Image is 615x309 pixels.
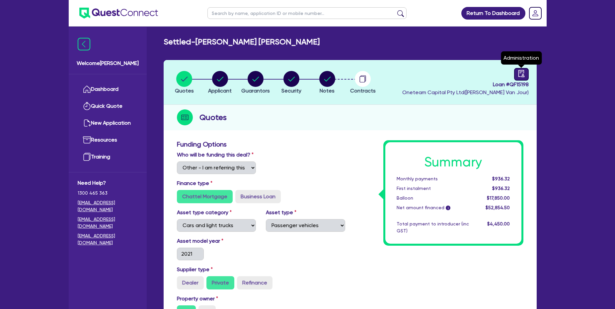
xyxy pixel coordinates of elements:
label: Finance type [177,179,212,187]
a: Quick Quote [78,98,138,115]
label: Asset type [266,209,296,216]
span: i [446,206,450,210]
h2: Quotes [199,111,227,123]
button: Guarantors [241,71,270,95]
label: Asset type category [177,209,232,216]
span: Guarantors [241,88,270,94]
label: Dealer [177,276,204,289]
button: Contracts [350,71,376,95]
span: Security [281,88,301,94]
div: Net amount financed [392,204,474,211]
div: Administration [501,51,542,65]
input: Search by name, application ID or mobile number... [207,7,407,19]
span: Contracts [350,88,376,94]
span: Need Help? [78,179,138,187]
a: New Application [78,115,138,132]
label: Who will be funding this deal? [177,151,254,159]
a: Resources [78,132,138,149]
a: Dropdown toggle [527,5,544,22]
img: resources [83,136,91,144]
h3: Funding Options [177,140,345,148]
img: quest-connect-logo-blue [79,8,158,19]
span: $17,850.00 [487,195,510,201]
a: Dashboard [78,81,138,98]
a: [EMAIL_ADDRESS][DOMAIN_NAME] [78,232,138,246]
span: Quotes [175,88,194,94]
span: Loan # QF15198 [402,81,529,89]
label: Asset model year [172,237,261,245]
span: 1300 465 363 [78,190,138,197]
h2: Settled - [PERSON_NAME] [PERSON_NAME] [164,37,320,47]
span: Applicant [208,88,232,94]
a: [EMAIL_ADDRESS][DOMAIN_NAME] [78,216,138,230]
span: Welcome [PERSON_NAME] [77,59,139,67]
a: Training [78,149,138,165]
img: quick-quote [83,102,91,110]
label: Chattel Mortgage [177,190,233,203]
a: [EMAIL_ADDRESS][DOMAIN_NAME] [78,199,138,213]
img: training [83,153,91,161]
span: audit [518,70,525,77]
span: $936.32 [492,176,510,181]
button: Notes [319,71,336,95]
div: First instalment [392,185,474,192]
img: icon-menu-close [78,38,90,50]
div: Total payment to introducer (inc GST) [392,220,474,234]
div: Balloon [392,195,474,202]
label: Refinance [237,276,272,289]
h1: Summary [397,154,510,170]
button: Security [281,71,302,95]
span: Notes [320,88,335,94]
img: new-application [83,119,91,127]
label: Supplier type [177,266,213,274]
label: Private [206,276,234,289]
label: Business Loan [235,190,281,203]
button: Quotes [175,71,194,95]
span: $936.32 [492,186,510,191]
img: step-icon [177,109,193,125]
div: Monthly payments [392,175,474,182]
span: $52,854.50 [486,205,510,210]
span: Oneteam Capital Pty Ltd ( [PERSON_NAME] Van Jour ) [402,89,529,95]
span: $4,450.00 [487,221,510,226]
a: Return To Dashboard [461,7,525,20]
button: Applicant [208,71,232,95]
label: Property owner [177,295,218,303]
